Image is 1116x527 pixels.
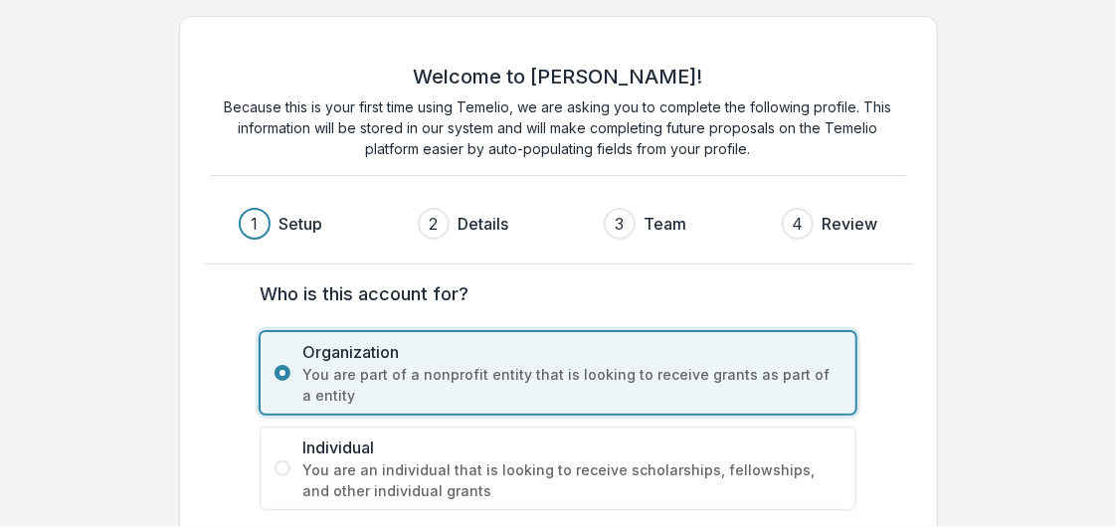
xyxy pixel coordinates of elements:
[644,212,686,236] h3: Team
[302,340,841,364] span: Organization
[210,96,906,159] p: Because this is your first time using Temelio, we are asking you to complete the following profil...
[822,212,877,236] h3: Review
[302,459,841,501] span: You are an individual that is looking to receive scholarships, fellowships, and other individual ...
[414,65,703,88] h2: Welcome to [PERSON_NAME]!
[252,212,259,236] div: 1
[302,436,841,459] span: Individual
[279,212,322,236] h3: Setup
[430,212,439,236] div: 2
[302,364,841,406] span: You are part of a nonprofit entity that is looking to receive grants as part of a entity
[616,212,625,236] div: 3
[458,212,508,236] h3: Details
[239,208,877,240] div: Progress
[260,280,844,307] label: Who is this account for?
[793,212,804,236] div: 4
